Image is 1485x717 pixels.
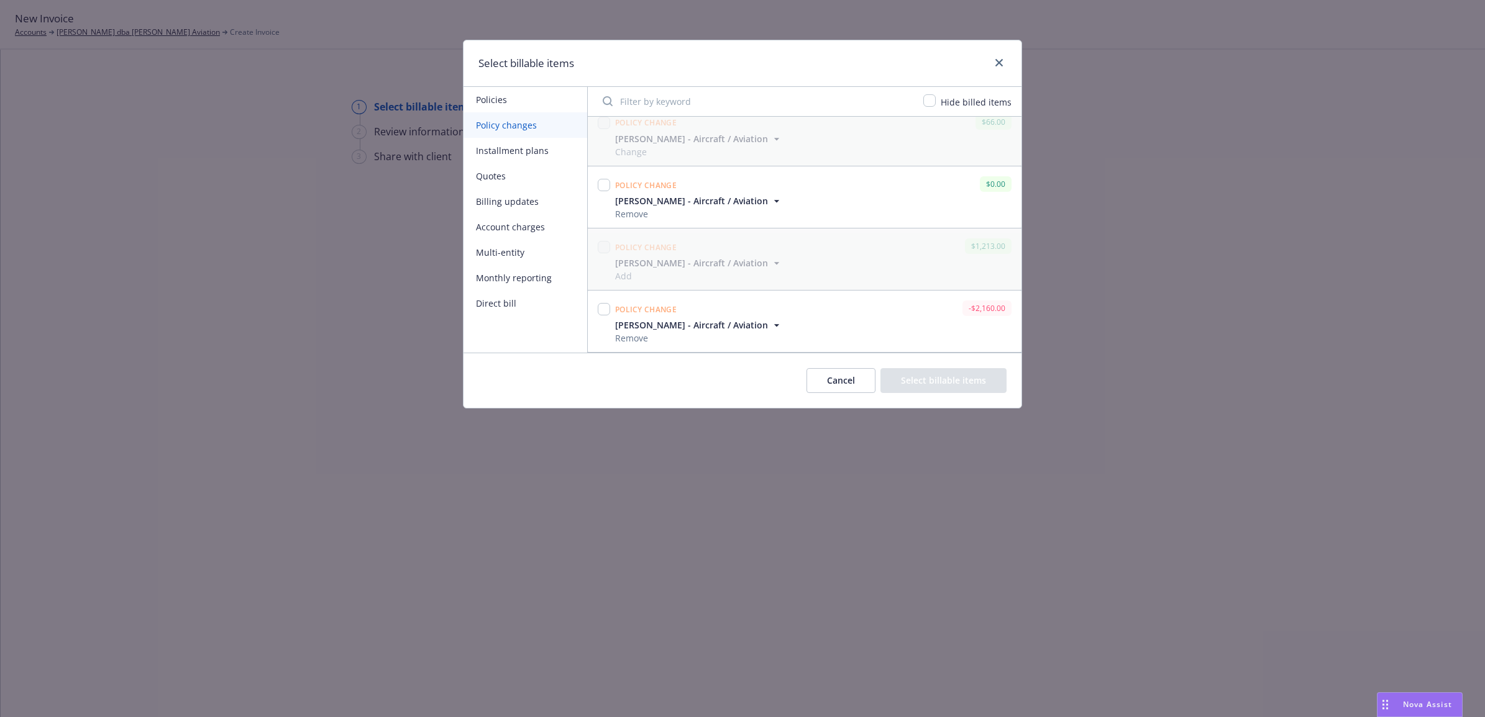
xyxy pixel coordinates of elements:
span: Hide billed items [941,96,1012,108]
button: Multi-entity [464,240,587,265]
span: Change [615,145,783,158]
button: Policies [464,87,587,112]
button: Billing updates [464,189,587,214]
span: Policy change [615,304,677,315]
button: Installment plans [464,138,587,163]
button: Monthly reporting [464,265,587,291]
div: $66.00 [976,114,1012,130]
button: [PERSON_NAME] - Aircraft / Aviation [615,194,783,207]
span: Policy change [615,180,677,191]
span: Policy change$66.00[PERSON_NAME] - Aircraft / AviationChange [588,104,1021,166]
span: [PERSON_NAME] - Aircraft / Aviation [615,194,768,207]
span: [PERSON_NAME] - Aircraft / Aviation [615,256,768,269]
button: Direct bill [464,291,587,316]
div: $0.00 [980,176,1012,192]
button: Nova Assist [1377,692,1463,717]
input: Filter by keyword [595,89,916,114]
span: [PERSON_NAME] - Aircraft / Aviation [615,318,768,331]
span: Policy change [615,242,677,253]
span: Policy change$1,213.00[PERSON_NAME] - Aircraft / AviationAdd [588,228,1021,290]
button: [PERSON_NAME] - Aircraft / Aviation [615,256,783,269]
span: Policy change [615,117,677,128]
button: Cancel [806,368,875,393]
div: -$2,160.00 [962,300,1012,316]
button: [PERSON_NAME] - Aircraft / Aviation [615,318,783,331]
span: [PERSON_NAME] - Aircraft / Aviation [615,132,768,145]
a: close [992,55,1007,70]
span: Nova Assist [1403,699,1452,710]
div: Drag to move [1378,693,1393,716]
button: [PERSON_NAME] - Aircraft / Aviation [615,132,783,145]
span: Add [615,269,783,282]
button: Account charges [464,214,587,240]
div: $1,213.00 [965,238,1012,254]
span: Remove [615,331,783,345]
span: Remove [615,207,783,220]
button: Policy changes [464,112,587,138]
h1: Select billable items [478,55,574,71]
button: Quotes [464,163,587,189]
